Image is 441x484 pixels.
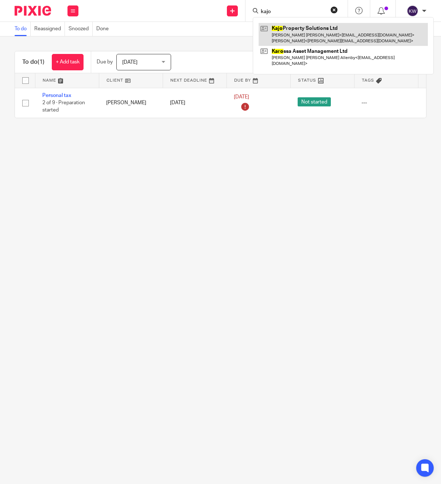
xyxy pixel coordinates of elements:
[362,78,374,82] span: Tags
[52,54,84,70] a: + Add task
[38,59,45,65] span: (1)
[330,6,338,13] button: Clear
[122,60,138,65] span: [DATE]
[361,99,411,106] div: ---
[97,58,113,66] p: Due by
[234,94,249,99] span: [DATE]
[42,93,71,98] a: Personal tax
[22,58,45,66] h1: To do
[69,22,93,36] a: Snoozed
[15,6,51,16] img: Pixie
[407,5,418,17] img: svg%3E
[163,88,227,118] td: [DATE]
[99,88,163,118] td: [PERSON_NAME]
[96,22,112,36] a: Done
[34,22,65,36] a: Reassigned
[15,22,31,36] a: To do
[260,9,326,15] input: Search
[42,100,85,113] span: 2 of 9 · Preparation started
[298,97,331,106] span: Not started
